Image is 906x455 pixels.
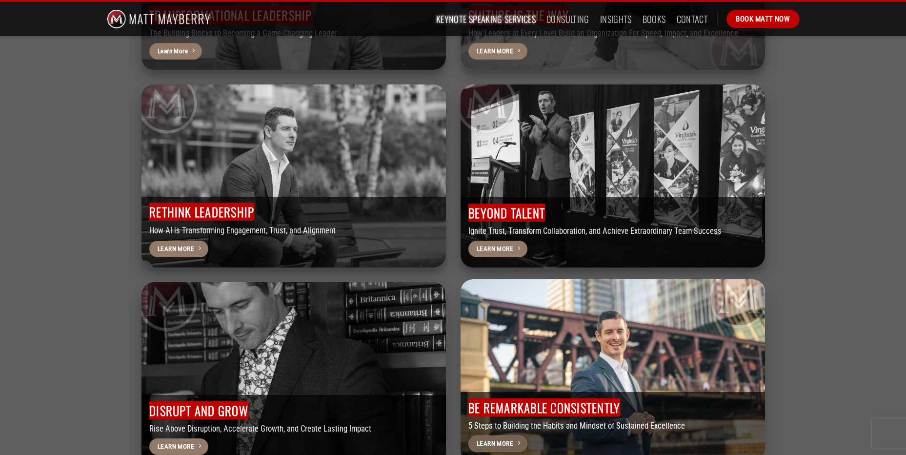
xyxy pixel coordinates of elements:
[158,441,194,452] span: Learn More
[107,2,211,36] img: Matt Mayberry
[726,10,799,28] a: Book Matt Now
[468,43,527,60] a: Learn More
[468,241,527,257] a: Learn More
[468,435,527,452] a: Learn More
[149,203,254,221] span: RETHINK Leadership
[643,10,666,28] a: Books
[477,438,513,449] span: Learn More
[149,423,438,436] p: Rise Above Disruption, Accelerate Growth, and Create Lasting Impact
[736,13,790,25] span: Book Matt Now
[468,398,620,416] span: Be Remarkable Consistently
[468,225,757,238] p: Ignite Trust, Transform Collaboration, and Achieve Extraordinary Team Success
[149,401,248,419] span: DISRUPT AND GROW
[158,46,188,56] span: Learn More
[158,244,194,254] span: Learn More
[677,10,708,28] a: Contact
[149,241,208,257] a: Learn More
[149,225,438,238] p: How AI is Transforming Engagement, Trust, and Alignment
[468,204,545,222] span: BEYOND TALENT
[468,420,757,433] p: 5 Steps to Building the Habits and Mindset of Sustained Excellence
[477,244,513,254] span: Learn More
[546,10,589,28] a: Consulting
[436,10,536,28] a: Keynote Speaking Services
[149,43,202,60] a: Learn More
[600,10,632,28] a: Insights
[149,438,208,455] a: Learn More
[477,46,513,56] span: Learn More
